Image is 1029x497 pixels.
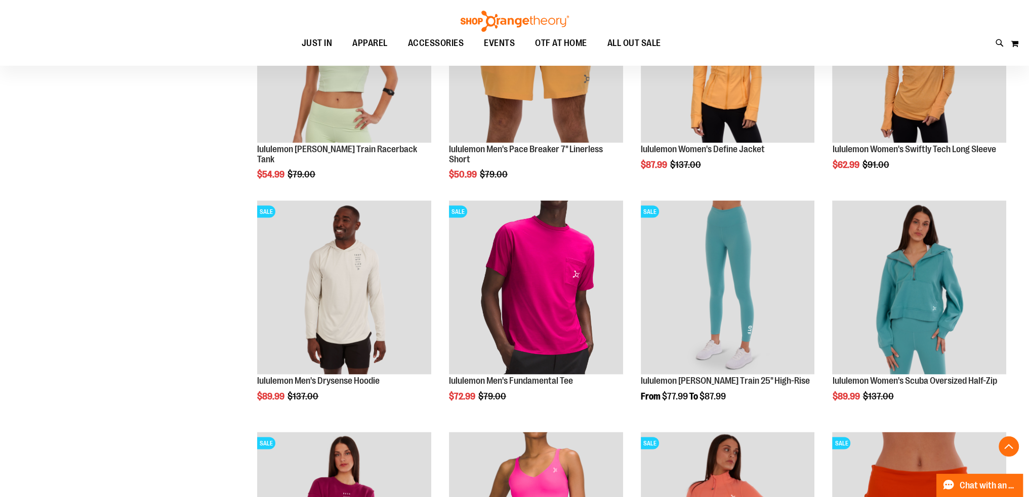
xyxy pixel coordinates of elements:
span: $137.00 [862,391,895,401]
span: $91.00 [862,159,890,169]
img: Product image for lululemon Womens Wunder Train High-Rise Tight 25in [641,200,815,374]
img: OTF lululemon Mens The Fundamental T Wild Berry [449,200,623,374]
span: From [641,391,661,401]
button: Chat with an Expert [936,474,1023,497]
a: lululemon Women's Scuba Oversized Half-Zip [832,375,997,385]
span: OTF AT HOME [535,32,587,55]
div: product [636,195,820,426]
div: product [252,195,436,426]
span: SALE [641,437,659,449]
span: $77.99 [662,391,688,401]
img: Product image for lululemon Mens Drysense Hoodie Bone [257,200,431,374]
span: SALE [832,437,850,449]
span: Chat with an Expert [960,481,1017,490]
a: lululemon Men's Fundamental Tee [449,375,573,385]
span: SALE [449,205,467,217]
span: $87.99 [699,391,726,401]
button: Back To Top [999,436,1019,457]
div: product [444,195,628,426]
a: lululemon Men's Pace Breaker 7" Linerless Short [449,144,603,164]
a: lululemon Men's Drysense Hoodie [257,375,380,385]
span: $87.99 [641,159,669,169]
div: product [827,195,1011,426]
span: ALL OUT SALE [607,32,661,55]
span: $79.00 [287,169,317,179]
span: SALE [641,205,659,217]
span: $62.99 [832,159,860,169]
span: $79.00 [480,169,509,179]
span: $79.00 [478,391,508,401]
span: $89.99 [832,391,861,401]
a: lululemon [PERSON_NAME] Train Racerback Tank [257,144,417,164]
a: OTF lululemon Mens The Fundamental T Wild BerrySALE [449,200,623,376]
span: $72.99 [449,391,477,401]
span: JUST IN [302,32,333,55]
a: Product image for lululemon Womens Wunder Train High-Rise Tight 25inSALE [641,200,815,376]
span: $137.00 [670,159,703,169]
span: EVENTS [484,32,515,55]
span: SALE [257,437,275,449]
span: To [689,391,698,401]
span: $137.00 [287,391,320,401]
span: APPAREL [352,32,388,55]
a: Product image for lululemon Mens Drysense Hoodie BoneSALE [257,200,431,376]
a: lululemon Women's Define Jacket [641,144,765,154]
a: lululemon Women's Swiftly Tech Long Sleeve [832,144,996,154]
span: $89.99 [257,391,286,401]
a: Product image for lululemon Womens Scuba Oversized Half Zip [832,200,1006,376]
span: SALE [257,205,275,217]
span: $54.99 [257,169,286,179]
span: $50.99 [449,169,478,179]
span: ACCESSORIES [408,32,464,55]
a: lululemon [PERSON_NAME] Train 25" High-Rise [641,375,810,385]
img: Product image for lululemon Womens Scuba Oversized Half Zip [832,200,1006,374]
img: Shop Orangetheory [459,11,570,32]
